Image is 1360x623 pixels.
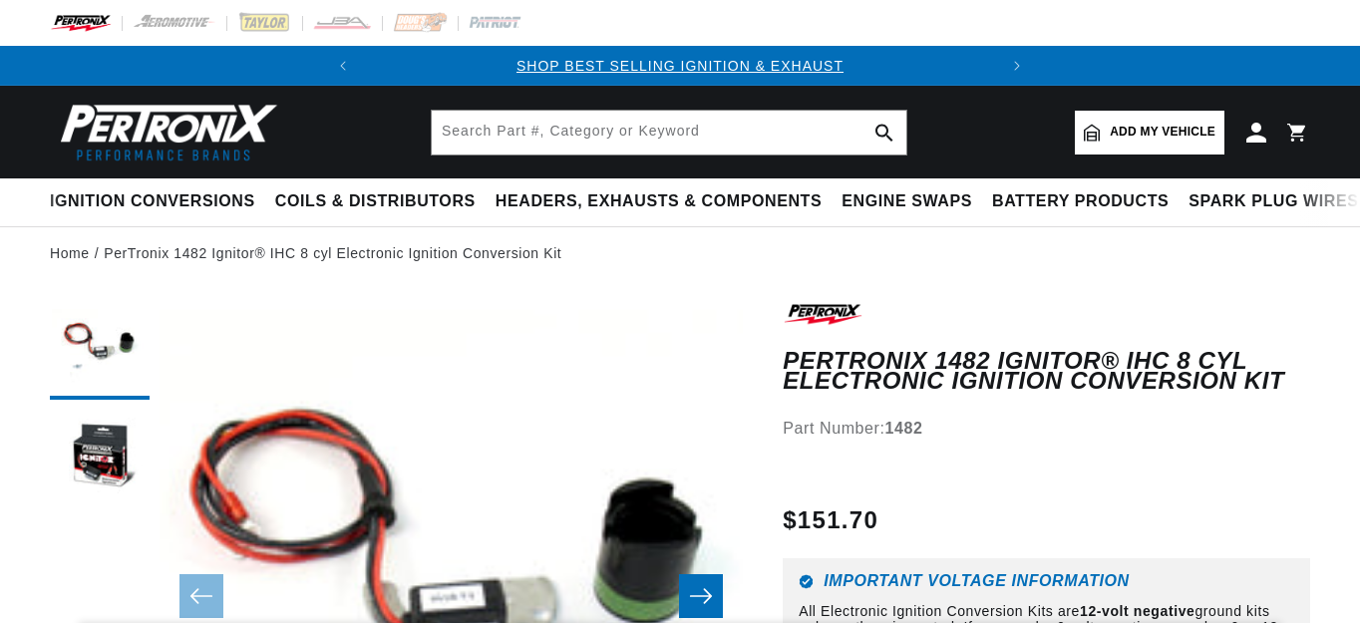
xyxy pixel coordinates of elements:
button: Slide left [179,574,223,618]
button: Translation missing: en.sections.announcements.next_announcement [997,46,1037,86]
input: Search Part #, Category or Keyword [432,111,906,155]
nav: breadcrumbs [50,242,1310,264]
strong: 1482 [885,420,923,437]
h1: PerTronix 1482 Ignitor® IHC 8 cyl Electronic Ignition Conversion Kit [783,351,1310,392]
summary: Headers, Exhausts & Components [486,178,832,225]
a: SHOP BEST SELLING IGNITION & EXHAUST [516,58,844,74]
span: Coils & Distributors [275,191,476,212]
span: Add my vehicle [1110,123,1215,142]
img: Pertronix [50,98,279,166]
a: Home [50,242,90,264]
span: Battery Products [992,191,1169,212]
a: Add my vehicle [1075,111,1224,155]
summary: Engine Swaps [832,178,982,225]
summary: Ignition Conversions [50,178,265,225]
button: Translation missing: en.sections.announcements.previous_announcement [323,46,363,86]
span: Headers, Exhausts & Components [496,191,822,212]
h6: Important Voltage Information [799,574,1294,589]
button: Load image 1 in gallery view [50,300,150,400]
span: Ignition Conversions [50,191,255,212]
strong: 12-volt negative [1080,603,1194,619]
div: Announcement [363,55,997,77]
div: Part Number: [783,416,1310,442]
summary: Battery Products [982,178,1179,225]
span: $151.70 [783,502,878,538]
span: Spark Plug Wires [1189,191,1358,212]
button: Load image 2 in gallery view [50,410,150,509]
a: PerTronix 1482 Ignitor® IHC 8 cyl Electronic Ignition Conversion Kit [104,242,561,264]
button: Slide right [679,574,723,618]
span: Engine Swaps [842,191,972,212]
summary: Coils & Distributors [265,178,486,225]
div: 1 of 2 [363,55,997,77]
button: search button [862,111,906,155]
